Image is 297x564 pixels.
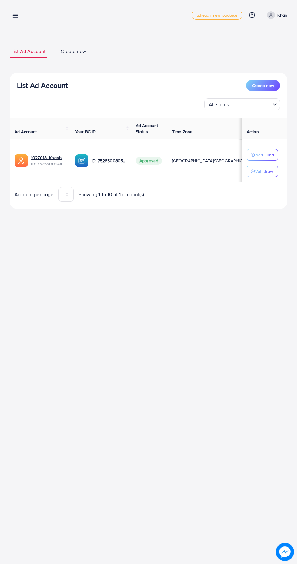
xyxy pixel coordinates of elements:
img: image [276,543,294,561]
span: Account per page [15,191,54,198]
span: Action [247,129,259,135]
span: Your BC ID [75,129,96,135]
span: Ad Account [15,129,37,135]
button: Create new [246,80,280,91]
button: Withdraw [247,166,278,177]
a: Khan [265,11,287,19]
span: ID: 7526500944935256080 [31,161,65,167]
span: Ad Account Status [136,123,158,135]
img: ic-ba-acc.ded83a64.svg [75,154,88,167]
img: ic-ads-acc.e4c84228.svg [15,154,28,167]
a: adreach_new_package [192,11,242,20]
p: ID: 7526500805902909457 [92,157,126,164]
span: List Ad Account [11,48,45,55]
span: Approved [136,157,162,165]
div: Search for option [204,98,280,110]
span: Create new [252,82,274,89]
h3: List Ad Account [17,81,68,90]
p: Khan [277,12,287,19]
span: Time Zone [172,129,192,135]
a: 1027018_Khanbhia_1752400071646 [31,155,65,161]
span: [GEOGRAPHIC_DATA]/[GEOGRAPHIC_DATA] [172,158,256,164]
span: Showing 1 To 10 of 1 account(s) [78,191,144,198]
span: All status [208,100,230,109]
p: Withdraw [255,168,273,175]
button: Add Fund [247,149,278,161]
input: Search for option [231,99,270,109]
div: <span class='underline'>1027018_Khanbhia_1752400071646</span></br>7526500944935256080 [31,155,65,167]
p: Add Fund [255,151,274,159]
span: Create new [61,48,86,55]
span: adreach_new_package [197,13,237,17]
